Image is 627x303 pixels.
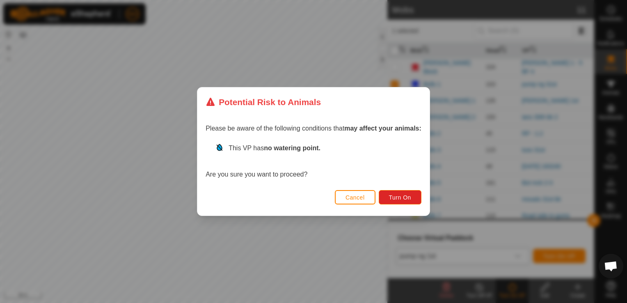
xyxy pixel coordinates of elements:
[206,143,421,179] div: Are you sure you want to proceed?
[346,194,365,201] span: Cancel
[264,145,320,151] strong: no watering point.
[344,125,421,132] strong: may affect your animals:
[335,190,375,204] button: Cancel
[206,125,421,132] span: Please be aware of the following conditions that
[229,145,320,151] span: This VP has
[379,190,421,204] button: Turn On
[389,194,411,201] span: Turn On
[206,96,321,108] div: Potential Risk to Animals
[599,254,623,278] a: Open chat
